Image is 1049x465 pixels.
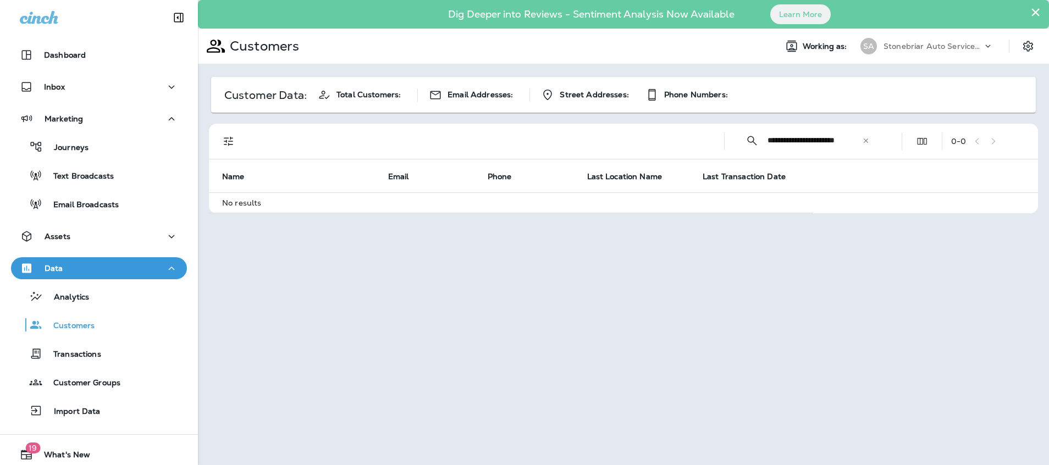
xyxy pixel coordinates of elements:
[209,192,813,213] td: No results
[225,38,299,54] p: Customers
[11,313,187,336] button: Customers
[884,42,982,51] p: Stonebriar Auto Services Group
[703,171,800,181] span: Last Transaction Date
[587,172,662,181] span: Last Location Name
[11,44,187,66] button: Dashboard
[45,264,63,273] p: Data
[222,172,245,181] span: Name
[488,172,512,181] span: Phone
[45,232,70,241] p: Assets
[218,130,240,152] button: Filters
[43,143,89,153] p: Journeys
[44,51,86,59] p: Dashboard
[11,342,187,365] button: Transactions
[951,137,966,146] div: 0 - 0
[42,350,101,360] p: Transactions
[11,76,187,98] button: Inbox
[11,108,187,130] button: Marketing
[11,285,187,308] button: Analytics
[42,171,114,182] p: Text Broadcasts
[860,38,877,54] div: SA
[770,4,831,24] button: Learn More
[45,114,83,123] p: Marketing
[336,90,401,99] span: Total Customers:
[11,370,187,394] button: Customer Groups
[416,13,766,16] p: Dig Deeper into Reviews - Sentiment Analysis Now Available
[11,225,187,247] button: Assets
[1030,3,1041,21] button: Close
[488,171,526,181] span: Phone
[11,399,187,422] button: Import Data
[388,172,409,181] span: Email
[388,171,423,181] span: Email
[560,90,628,99] span: Street Addresses:
[911,130,933,152] button: Edit Fields
[11,192,187,215] button: Email Broadcasts
[33,450,90,463] span: What's New
[664,90,728,99] span: Phone Numbers:
[224,91,307,99] p: Customer Data:
[11,135,187,158] button: Journeys
[44,82,65,91] p: Inbox
[25,442,40,453] span: 19
[42,200,119,211] p: Email Broadcasts
[11,164,187,187] button: Text Broadcasts
[803,42,849,51] span: Working as:
[43,407,101,417] p: Import Data
[11,257,187,279] button: Data
[42,321,95,331] p: Customers
[703,172,786,181] span: Last Transaction Date
[163,7,194,29] button: Collapse Sidebar
[42,378,120,389] p: Customer Groups
[448,90,513,99] span: Email Addresses:
[587,171,677,181] span: Last Location Name
[43,292,89,303] p: Analytics
[222,171,259,181] span: Name
[1018,36,1038,56] button: Settings
[741,130,763,152] button: Collapse Search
